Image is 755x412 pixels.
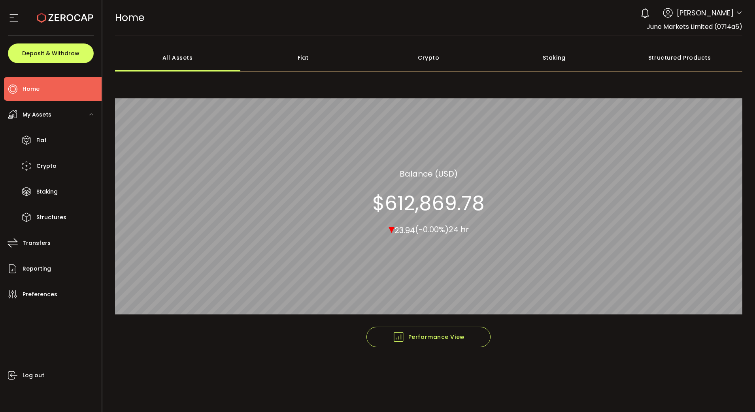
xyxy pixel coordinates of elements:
div: Structured Products [617,44,743,71]
section: Balance (USD) [400,167,458,179]
span: ▾ [389,220,394,237]
span: Juno Markets Limited (0714a5) [647,22,742,31]
span: Home [23,83,40,95]
span: (-0.00%) [415,224,449,235]
span: Deposit & Withdraw [22,51,79,56]
button: Performance View [366,327,491,347]
span: Structures [36,212,66,223]
span: Performance View [393,331,465,343]
span: Preferences [23,289,57,300]
button: Deposit & Withdraw [8,43,94,63]
section: $612,869.78 [372,191,485,215]
span: Reporting [23,263,51,275]
div: All Assets [115,44,241,71]
span: Crypto [36,160,57,172]
span: Staking [36,186,58,198]
span: Transfers [23,237,51,249]
span: Home [115,11,144,24]
span: Log out [23,370,44,381]
div: Crypto [366,44,492,71]
span: Fiat [36,135,47,146]
span: My Assets [23,109,51,120]
span: [PERSON_NAME] [677,8,734,18]
div: Staking [491,44,617,71]
span: 24 hr [449,224,469,235]
div: Fiat [240,44,366,71]
span: 23.94 [394,224,415,235]
iframe: Chat Widget [715,374,755,412]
